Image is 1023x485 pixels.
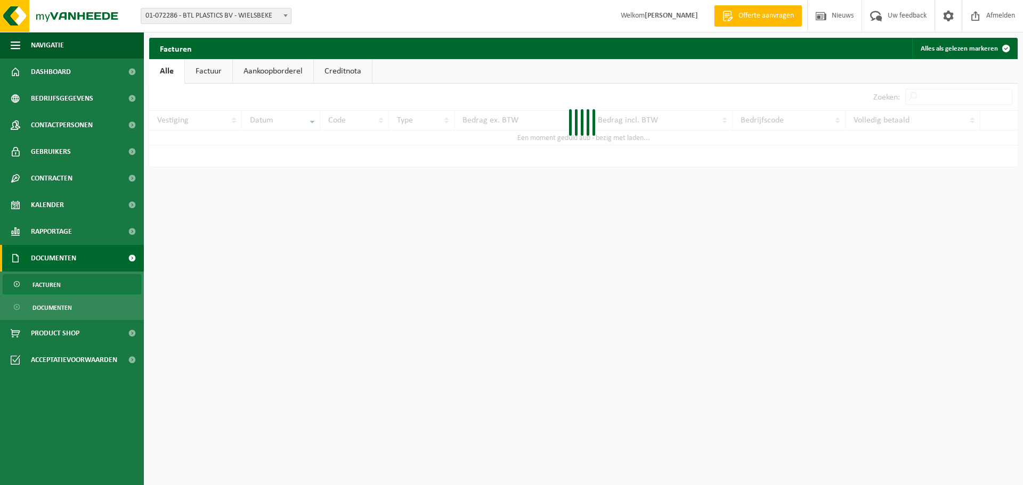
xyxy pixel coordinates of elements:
[714,5,802,27] a: Offerte aanvragen
[141,9,291,23] span: 01-072286 - BTL PLASTICS BV - WIELSBEKE
[185,59,232,84] a: Factuur
[314,59,372,84] a: Creditnota
[141,8,291,24] span: 01-072286 - BTL PLASTICS BV - WIELSBEKE
[31,245,76,272] span: Documenten
[31,347,117,373] span: Acceptatievoorwaarden
[3,274,141,294] a: Facturen
[31,85,93,112] span: Bedrijfsgegevens
[31,320,79,347] span: Product Shop
[31,32,64,59] span: Navigatie
[149,59,184,84] a: Alle
[31,218,72,245] span: Rapportage
[645,12,698,20] strong: [PERSON_NAME]
[31,112,93,138] span: Contactpersonen
[33,275,61,295] span: Facturen
[31,59,71,85] span: Dashboard
[33,298,72,318] span: Documenten
[736,11,797,21] span: Offerte aanvragen
[233,59,313,84] a: Aankoopborderel
[31,138,71,165] span: Gebruikers
[3,297,141,317] a: Documenten
[31,192,64,218] span: Kalender
[912,38,1017,59] button: Alles als gelezen markeren
[149,38,202,59] h2: Facturen
[31,165,72,192] span: Contracten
